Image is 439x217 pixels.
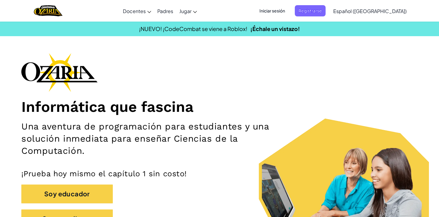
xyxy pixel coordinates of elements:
a: ¡Échale un vistazo! [250,25,300,32]
img: Ozaria branding logo [21,53,98,92]
a: Ozaria by CodeCombat logo [34,5,62,17]
p: ¡Prueba hoy mismo el capítulo 1 sin costo! [21,169,418,179]
a: Padres [154,3,176,19]
span: ¡NUEVO! ¡CodeCombat se viene a Roblox! [139,25,247,32]
h2: Una aventura de programación para estudiantes y una solución inmediata para enseñar Ciencias de l... [21,120,287,157]
span: Jugar [179,8,191,14]
img: Home [34,5,62,17]
span: Docentes [123,8,146,14]
button: Registrarse [295,5,326,16]
a: Español ([GEOGRAPHIC_DATA]) [330,3,410,19]
button: Iniciar sesión [256,5,289,16]
a: Jugar [176,3,200,19]
a: Docentes [120,3,154,19]
h1: Informática que fascina [21,98,418,116]
button: Soy educador [21,184,113,203]
span: Español ([GEOGRAPHIC_DATA]) [333,8,407,14]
